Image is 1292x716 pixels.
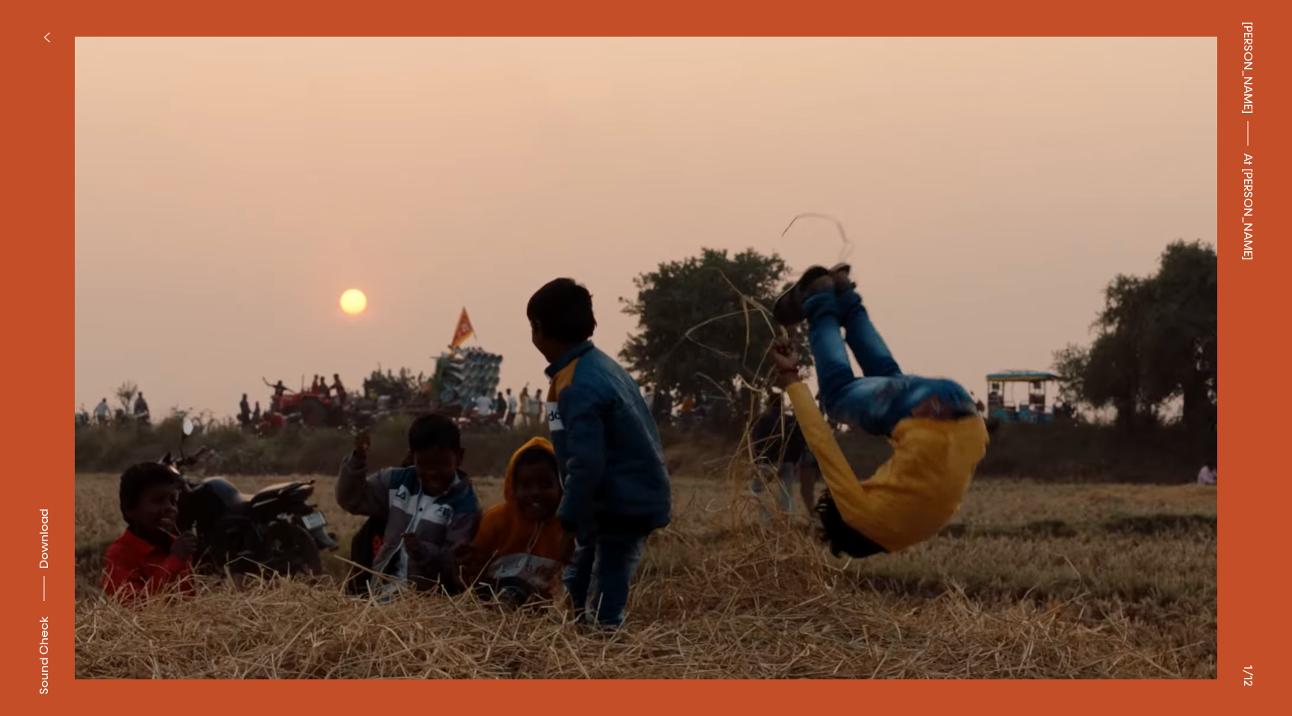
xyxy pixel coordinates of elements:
span: Download [37,509,52,569]
span: At [PERSON_NAME] [1239,153,1257,260]
div: Sound Check [35,617,53,694]
a: [PERSON_NAME] [1239,22,1257,114]
button: Download asset [35,509,53,608]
